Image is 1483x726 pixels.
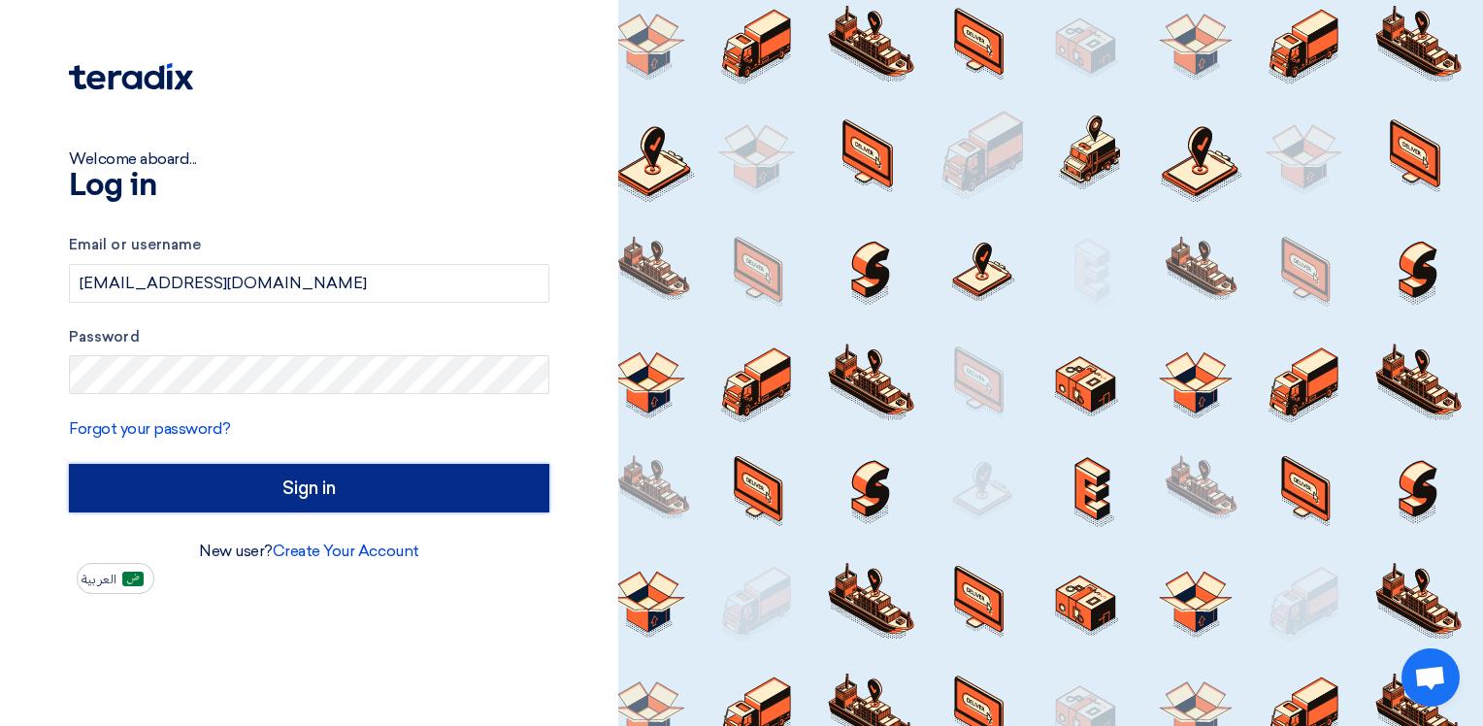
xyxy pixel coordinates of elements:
[69,234,549,256] label: Email or username
[1401,648,1460,707] div: Open chat
[69,464,549,512] input: Sign in
[122,572,144,586] img: ar-AR.png
[69,264,549,303] input: Enter your business email or username
[69,148,549,171] div: Welcome aboard...
[69,326,549,348] label: Password
[77,563,154,594] button: العربية
[69,419,231,438] a: Forgot your password?
[199,542,419,560] font: New user?
[273,542,419,560] a: Create Your Account
[82,573,116,586] span: العربية
[69,63,193,90] img: Teradix logo
[69,171,549,202] h1: Log in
